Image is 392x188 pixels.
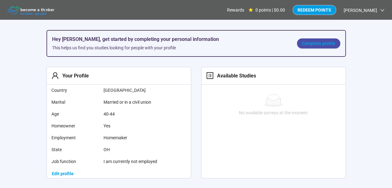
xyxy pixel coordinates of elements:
span: down [380,8,385,12]
span: Complete profile [302,40,335,47]
h5: Hey [PERSON_NAME], get started by completing your personal information [52,36,287,43]
div: Available Studies [214,72,256,80]
span: profile [206,72,214,79]
span: Edit profile [52,170,74,177]
button: Redeem points [293,5,336,15]
span: [PERSON_NAME] [344,0,377,20]
span: Employment [51,134,99,141]
span: [GEOGRAPHIC_DATA] [104,87,166,94]
span: Marital [51,99,99,106]
span: user [51,72,59,79]
span: State [51,146,99,153]
a: Complete profile [297,38,340,48]
div: No available surveys at the moment [204,109,343,116]
span: 40-44 [104,111,166,117]
span: I am currently not employed [104,158,166,165]
div: Your Profile [59,72,89,80]
span: Age [51,111,99,117]
span: Redeem points [298,7,331,13]
span: Country [51,87,99,94]
span: star [249,8,253,12]
a: Edit profile [47,169,79,179]
span: Yes [104,122,166,129]
span: Job function [51,158,99,165]
span: Married or in a civil union [104,99,166,106]
div: This helps us find you studies looking for people with your profile [52,44,287,51]
span: OH [104,146,166,153]
span: Homeowner [51,122,99,129]
span: Homemaker [104,134,166,141]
